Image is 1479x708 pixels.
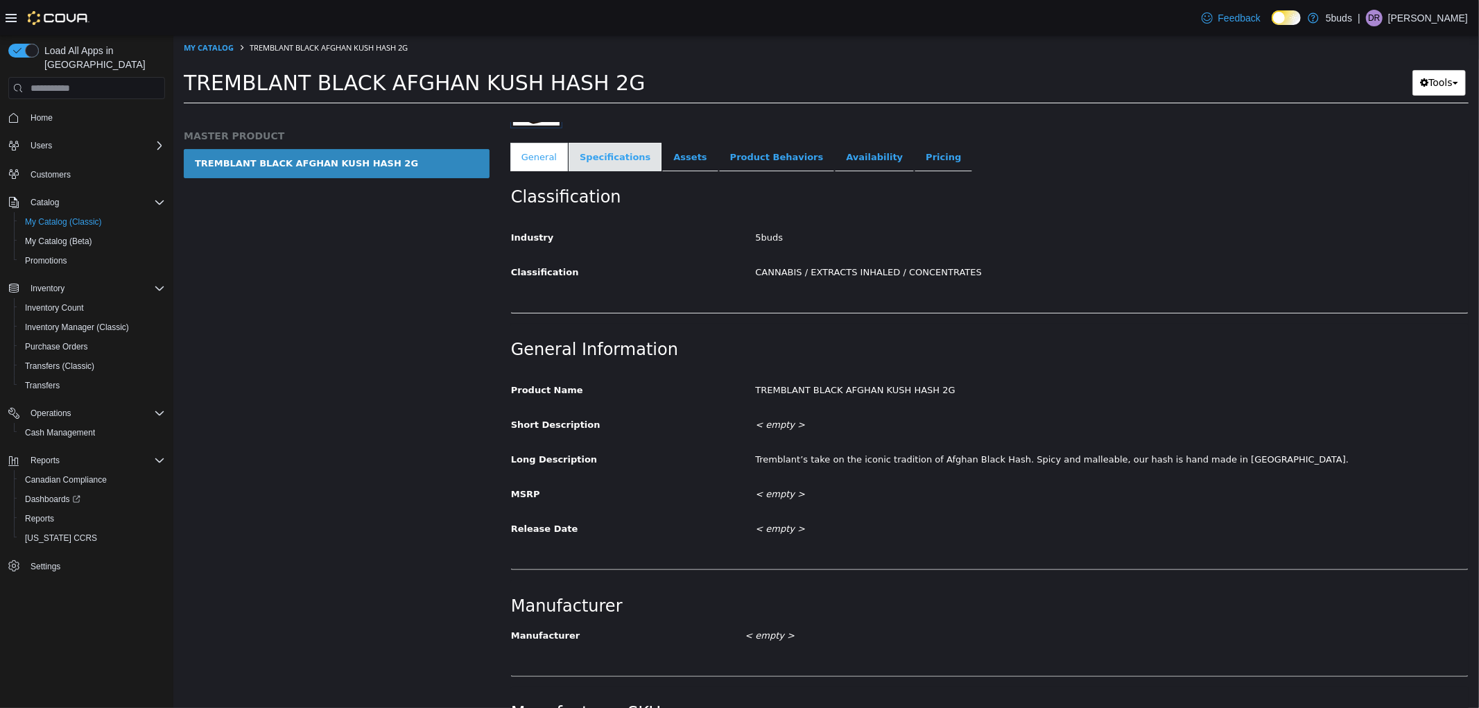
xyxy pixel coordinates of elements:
button: My Catalog (Beta) [14,232,171,251]
span: Reports [19,510,165,527]
span: Home [25,109,165,126]
button: Operations [25,405,77,422]
span: DR [1368,10,1380,26]
button: Settings [3,556,171,576]
a: Inventory Manager (Classic) [19,319,135,336]
a: Purchase Orders [19,338,94,355]
span: Long Description [338,419,424,429]
button: Catalog [3,193,171,212]
div: Dawn Richmond [1366,10,1383,26]
span: Users [25,137,165,154]
span: Cash Management [19,424,165,441]
span: Catalog [31,197,59,208]
span: Settings [31,561,60,572]
h2: Classification [338,151,1295,173]
span: Inventory [25,280,165,297]
button: My Catalog (Classic) [14,212,171,232]
span: Washington CCRS [19,530,165,546]
a: Transfers (Classic) [19,358,100,374]
span: Customers [25,165,165,182]
button: Canadian Compliance [14,470,171,490]
a: Dashboards [14,490,171,509]
button: Inventory [3,279,171,298]
span: Industry [338,197,381,207]
span: Customers [31,169,71,180]
span: Canadian Compliance [25,474,107,485]
div: < empty > [571,589,1223,613]
span: Transfers [25,380,60,391]
span: Inventory Manager (Classic) [25,322,129,333]
span: Reports [25,513,54,524]
span: Dashboards [25,494,80,505]
a: TREMBLANT BLACK AFGHAN KUSH HASH 2G [10,114,316,143]
span: My Catalog (Classic) [19,214,165,230]
span: Promotions [25,255,67,266]
span: Short Description [338,384,427,395]
div: CANNABIS / EXTRACTS INHALED / CONCENTRATES [571,225,1305,250]
span: Purchase Orders [19,338,165,355]
a: Pricing [741,107,799,137]
span: MSRP [338,454,367,464]
a: Home [25,110,58,126]
button: Customers [3,164,171,184]
nav: Complex example [8,102,165,612]
button: Cash Management [14,423,171,442]
a: My Catalog [10,7,60,17]
h2: Manufacturer [338,560,1295,582]
span: Transfers (Classic) [25,361,94,372]
span: Cash Management [25,427,95,438]
span: Canadian Compliance [19,472,165,488]
span: Transfers [19,377,165,394]
span: [US_STATE] CCRS [25,533,97,544]
span: Release Date [338,488,405,499]
h2: Manufacturer SKUs [338,667,496,689]
button: Purchase Orders [14,337,171,356]
div: 5buds [571,191,1305,215]
span: Settings [25,558,165,575]
button: Reports [3,451,171,470]
a: Specifications [395,107,488,137]
span: TREMBLANT BLACK AFGHAN KUSH HASH 2G [76,7,234,17]
a: Reports [19,510,60,527]
a: My Catalog (Classic) [19,214,107,230]
a: Dashboards [19,491,86,508]
a: [US_STATE] CCRS [19,530,103,546]
span: Purchase Orders [25,341,88,352]
a: Cash Management [19,424,101,441]
span: My Catalog (Classic) [25,216,102,227]
button: Transfers (Classic) [14,356,171,376]
span: Home [31,112,53,123]
a: Settings [25,558,66,575]
span: Operations [25,405,165,422]
a: Product Behaviors [546,107,661,137]
a: Customers [25,166,76,183]
span: Catalog [25,194,165,211]
a: Transfers [19,377,65,394]
span: Transfers (Classic) [19,358,165,374]
button: Tools [1239,35,1292,60]
span: Product Name [338,349,410,360]
button: Users [3,136,171,155]
span: My Catalog (Beta) [19,233,165,250]
span: My Catalog (Beta) [25,236,92,247]
h5: MASTER PRODUCT [10,94,316,107]
span: Reports [25,452,165,469]
a: General [337,107,395,137]
span: Load All Apps in [GEOGRAPHIC_DATA] [39,44,165,71]
span: Inventory Count [19,300,165,316]
p: [PERSON_NAME] [1388,10,1468,26]
span: Operations [31,408,71,419]
p: 5buds [1326,10,1352,26]
a: My Catalog (Beta) [19,233,98,250]
span: Promotions [19,252,165,269]
button: Home [3,107,171,128]
div: < empty > [571,482,1305,506]
button: [US_STATE] CCRS [14,528,171,548]
span: Dashboards [19,491,165,508]
span: Dark Mode [1272,25,1272,26]
button: Operations [3,404,171,423]
span: Feedback [1218,11,1261,25]
span: Inventory Count [25,302,84,313]
button: Reports [25,452,65,469]
button: Catalog [25,194,64,211]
